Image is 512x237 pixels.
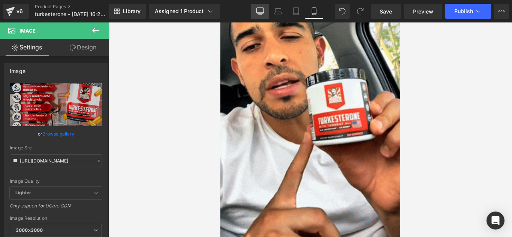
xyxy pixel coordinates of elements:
a: Tablet [287,4,305,19]
span: Library [123,8,141,15]
a: Laptop [269,4,287,19]
a: Desktop [251,4,269,19]
span: Publish [454,8,473,14]
div: Assigned 1 Product [155,7,214,15]
div: Image [10,64,25,74]
a: Preview [404,4,442,19]
button: Undo [335,4,350,19]
div: Only support for UCare CDN [10,203,102,214]
a: Design [56,39,110,56]
input: Link [10,154,102,167]
div: Image Resolution [10,216,102,221]
span: Preview [413,7,433,15]
div: Open Intercom Messenger [487,212,505,230]
button: Redo [353,4,368,19]
b: Lighter [15,190,31,195]
a: Product Pages [35,4,121,10]
button: More [494,4,509,19]
div: v6 [15,6,24,16]
a: Mobile [305,4,323,19]
span: turkesterone - [DATE] 16:24:25 [35,11,107,17]
button: Publish [445,4,491,19]
div: or [10,130,102,138]
b: 3000x3000 [16,227,43,233]
span: Save [380,7,392,15]
span: Image [19,28,36,34]
div: Image Src [10,145,102,151]
a: v6 [3,4,29,19]
a: Browse gallery [42,127,74,140]
div: Image Quality [10,179,102,184]
a: New Library [109,4,146,19]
